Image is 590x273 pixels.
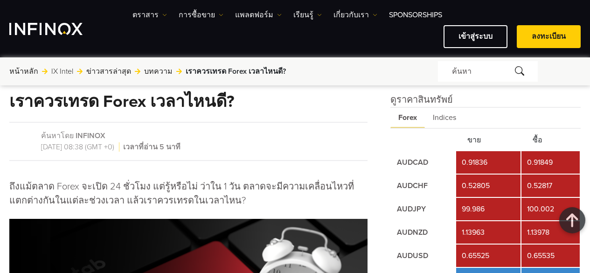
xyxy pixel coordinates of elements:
[389,9,442,21] a: Sponsorships
[9,180,368,208] p: ถึงแม้ตลาด Forex จะเปิด 24 ชั่วโมง แต่รู้หรือไม่ ว่าใน 1 วัน ตลาดจะมีความเคลื่อนไหวที่แตกต่างกันใ...
[235,9,282,21] a: แพลตฟอร์ม
[9,23,104,35] a: INFINOX Logo
[391,245,455,267] td: AUDUSD
[42,69,48,74] img: arrow-right
[456,221,520,244] td: 1.13963
[517,25,581,48] a: ลงทะเบียน
[521,130,580,150] th: ซื้อ
[456,198,520,220] td: 99.986
[121,142,180,152] span: เวลาที่อ่าน 5 นาที
[521,198,580,220] td: 100.002
[41,142,119,152] span: [DATE] 08:38 (GMT +0)
[51,66,73,77] a: IX Intel
[390,108,425,128] span: Forex
[179,9,223,21] a: การซื้อขาย
[86,66,131,77] a: ข่าวสารล่าสุด
[521,175,580,197] td: 0.52817
[444,25,507,48] a: เข้าสู่ระบบ
[521,221,580,244] td: 1.13978
[333,9,377,21] a: เกี่ยวกับเรา
[456,175,520,197] td: 0.52805
[186,66,286,77] span: เราควรเทรด Forex เวลาไหนดี?
[425,108,464,128] span: Indices
[456,245,520,267] td: 0.65525
[41,131,74,140] span: ค้นหาโดย
[391,198,455,220] td: AUDJPY
[521,245,580,267] td: 0.65535
[390,93,581,107] h4: ดูราคาสินทรัพย์
[9,66,38,77] a: หน้าหลัก
[76,131,105,140] a: INFINOX
[521,151,580,174] td: 0.91849
[438,61,538,82] div: ค้นหา
[391,175,455,197] td: AUDCHF
[293,9,322,21] a: เรียนรู้
[391,151,455,174] td: AUDCAD
[9,93,234,111] h1: เราควรเทรด Forex เวลาไหนดี?
[456,151,520,174] td: 0.91836
[132,9,167,21] a: ตราสาร
[144,66,173,77] a: บทความ
[77,69,83,74] img: arrow-right
[176,69,182,74] img: arrow-right
[391,221,455,244] td: AUDNZD
[135,69,140,74] img: arrow-right
[456,130,520,150] th: ขาย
